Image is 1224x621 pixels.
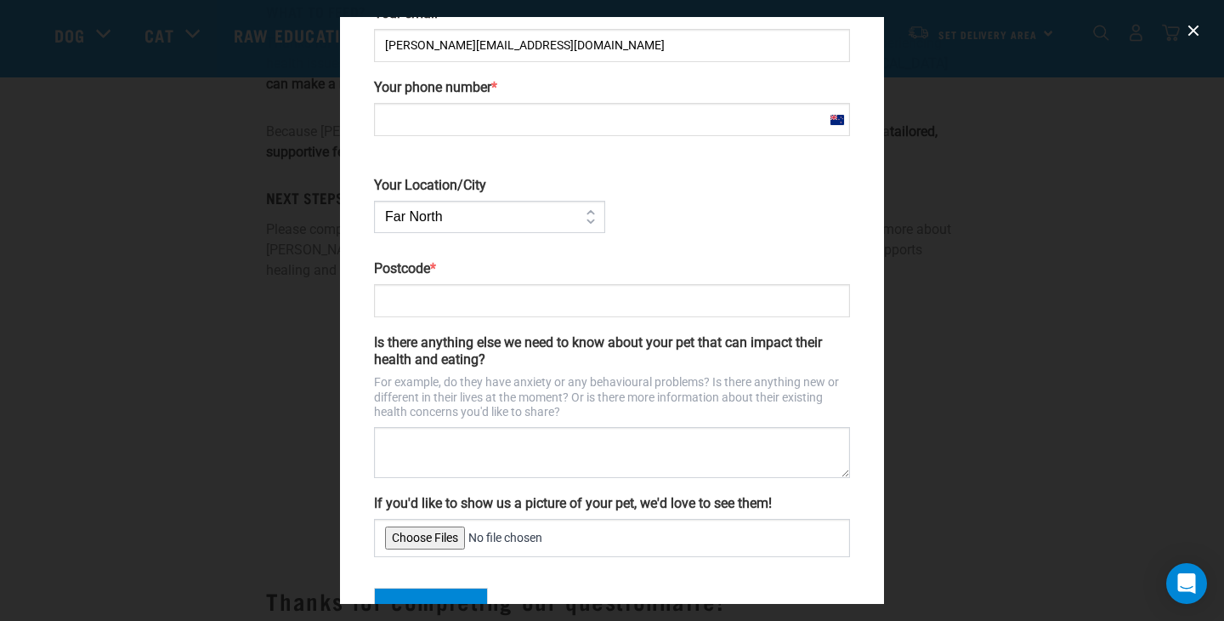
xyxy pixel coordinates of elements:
[374,375,850,420] p: For example, do they have anxiety or any behavioural problems? Is there anything new or different...
[374,177,605,194] label: Your Location/City
[374,334,850,368] label: Is there anything else we need to know about your pet that can impact their health and eating?
[374,79,850,96] label: Your phone number
[374,260,850,277] label: Postcode
[374,495,850,512] label: If you'd like to show us a picture of your pet, we'd love to see them!
[1180,17,1207,44] button: close
[824,104,849,135] div: New Zealand: +64
[1166,563,1207,604] div: Open Intercom Messenger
